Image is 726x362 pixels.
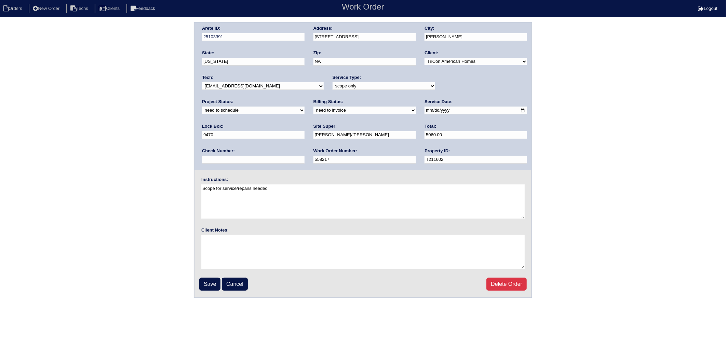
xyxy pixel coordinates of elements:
label: Lock Box: [202,123,224,129]
li: Techs [66,4,94,13]
li: Clients [95,4,125,13]
label: Tech: [202,74,214,81]
a: Cancel [222,278,248,291]
label: Billing Status: [313,99,343,105]
label: Arete ID: [202,25,220,31]
input: Save [199,278,220,291]
label: City: [425,25,434,31]
textarea: Scope for service/repairs needed [201,184,525,219]
li: Feedback [126,4,161,13]
label: Property ID: [425,148,450,154]
label: Zip: [313,50,322,56]
label: Service Type: [333,74,361,81]
label: Service Date: [425,99,453,105]
label: Site Super: [313,123,337,129]
label: Client Notes: [201,227,229,233]
a: Clients [95,6,125,11]
a: New Order [29,6,65,11]
label: Project Status: [202,99,233,105]
li: New Order [29,4,65,13]
a: Delete Order [486,278,527,291]
label: Client: [425,50,438,56]
label: Check Number: [202,148,235,154]
label: Instructions: [201,177,228,183]
a: Techs [66,6,94,11]
label: Total: [425,123,436,129]
label: State: [202,50,214,56]
label: Address: [313,25,333,31]
input: Enter a location [313,33,416,41]
a: Logout [698,6,717,11]
label: Work Order Number: [313,148,357,154]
